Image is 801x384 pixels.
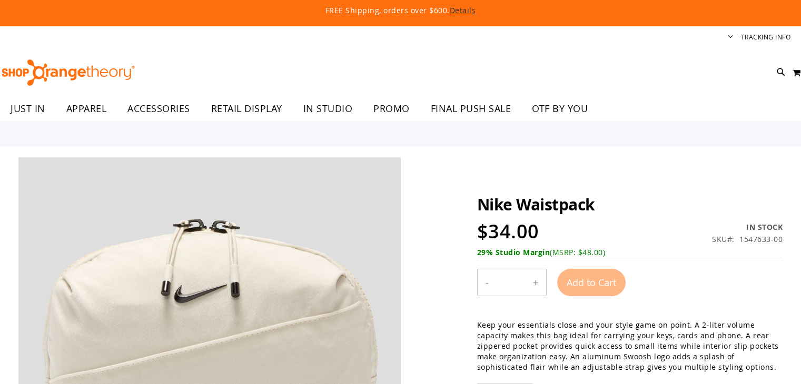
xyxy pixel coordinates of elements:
span: APPAREL [66,97,107,120]
a: Tracking Info [741,33,791,42]
a: FINAL PUSH SALE [420,97,522,121]
a: ACCESSORIES [117,97,201,121]
span: In stock [746,222,783,232]
button: Decrease product quantity [478,269,497,296]
div: Availability [712,222,783,233]
span: PROMO [373,97,410,120]
a: APPAREL [56,97,117,120]
div: Keep your essentials close and your style game on point. A 2-liter volume capacity makes this bag... [477,320,783,372]
button: Increase product quantity [525,269,546,296]
span: ACCESSORIES [127,97,190,120]
b: 29% Studio Margin [477,247,550,257]
span: JUST IN [11,97,45,120]
div: (MSRP: $48.00) [477,247,783,258]
span: $34.00 [477,218,539,244]
a: RETAIL DISPLAY [201,97,293,121]
button: Account menu [728,33,733,43]
span: IN STUDIO [303,97,353,120]
span: Nike Waistpack [477,194,595,215]
span: OTF BY YOU [532,97,588,120]
div: 1547633-00 [739,234,783,245]
p: FREE Shipping, orders over $600. [84,5,716,16]
strong: SKU [712,234,735,244]
span: FINAL PUSH SALE [431,97,511,120]
span: RETAIL DISPLAY [211,97,282,120]
input: Product quantity [497,270,525,295]
a: Details [450,5,476,15]
a: PROMO [363,97,420,121]
a: OTF BY YOU [521,97,598,121]
a: IN STUDIO [293,97,363,121]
